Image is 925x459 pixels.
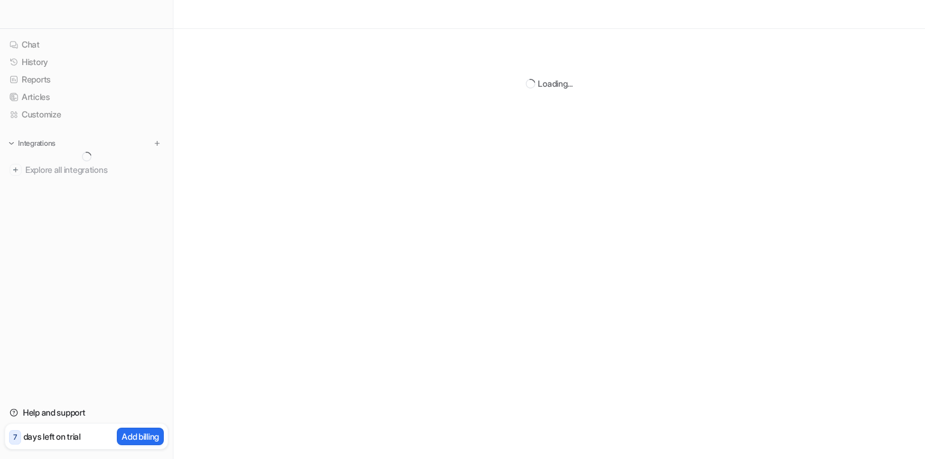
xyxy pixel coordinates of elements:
a: Chat [5,36,168,53]
div: Loading... [538,77,572,90]
p: Integrations [18,139,55,148]
img: expand menu [7,139,16,148]
a: Customize [5,106,168,123]
a: Help and support [5,404,168,421]
span: Explore all integrations [25,160,163,180]
a: Reports [5,71,168,88]
p: 7 [13,432,17,443]
img: menu_add.svg [153,139,161,148]
p: days left on trial [23,430,81,443]
a: Explore all integrations [5,161,168,178]
a: Articles [5,89,168,105]
button: Add billing [117,428,164,445]
p: Add billing [122,430,159,443]
a: History [5,54,168,70]
img: explore all integrations [10,164,22,176]
button: Integrations [5,137,59,149]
